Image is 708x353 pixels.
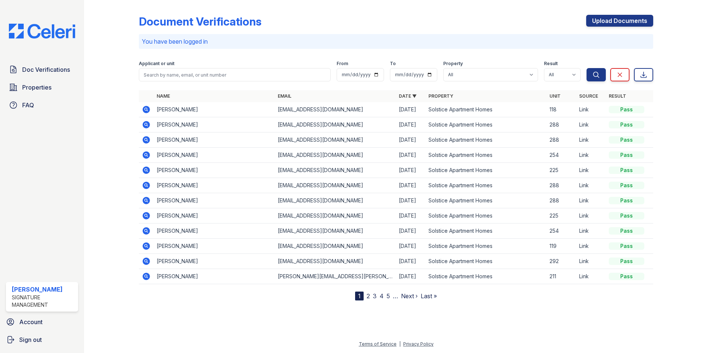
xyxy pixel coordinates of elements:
[586,15,653,27] a: Upload Documents
[547,132,576,148] td: 288
[154,102,275,117] td: [PERSON_NAME]
[576,132,606,148] td: Link
[425,239,547,254] td: Solstice Apartment Homes
[154,239,275,254] td: [PERSON_NAME]
[547,223,576,239] td: 254
[576,239,606,254] td: Link
[275,148,396,163] td: [EMAIL_ADDRESS][DOMAIN_NAME]
[275,269,396,284] td: [PERSON_NAME][EMAIL_ADDRESS][PERSON_NAME][DOMAIN_NAME]
[579,93,598,99] a: Source
[443,61,463,67] label: Property
[396,239,425,254] td: [DATE]
[154,208,275,223] td: [PERSON_NAME]
[275,163,396,178] td: [EMAIL_ADDRESS][DOMAIN_NAME]
[154,132,275,148] td: [PERSON_NAME]
[396,163,425,178] td: [DATE]
[139,68,331,81] input: Search by name, email, or unit number
[12,294,75,309] div: Signature Management
[403,341,434,347] a: Privacy Policy
[425,254,547,269] td: Solstice Apartment Homes
[275,254,396,269] td: [EMAIL_ADDRESS][DOMAIN_NAME]
[576,117,606,132] td: Link
[19,317,43,326] span: Account
[547,178,576,193] td: 288
[609,273,644,280] div: Pass
[3,332,81,347] a: Sign out
[396,117,425,132] td: [DATE]
[609,258,644,265] div: Pass
[609,212,644,219] div: Pass
[396,148,425,163] td: [DATE]
[396,193,425,208] td: [DATE]
[154,193,275,208] td: [PERSON_NAME]
[609,136,644,144] div: Pass
[154,269,275,284] td: [PERSON_NAME]
[547,117,576,132] td: 288
[6,62,78,77] a: Doc Verifications
[22,83,51,92] span: Properties
[576,178,606,193] td: Link
[275,223,396,239] td: [EMAIL_ADDRESS][DOMAIN_NAME]
[425,102,547,117] td: Solstice Apartment Homes
[547,102,576,117] td: 118
[19,335,42,344] span: Sign out
[547,193,576,208] td: 288
[547,254,576,269] td: 292
[396,132,425,148] td: [DATE]
[396,178,425,193] td: [DATE]
[337,61,348,67] label: From
[576,254,606,269] td: Link
[576,208,606,223] td: Link
[373,292,377,300] a: 3
[275,208,396,223] td: [EMAIL_ADDRESS][DOMAIN_NAME]
[139,15,261,28] div: Document Verifications
[154,148,275,163] td: [PERSON_NAME]
[609,242,644,250] div: Pass
[275,102,396,117] td: [EMAIL_ADDRESS][DOMAIN_NAME]
[609,151,644,159] div: Pass
[609,106,644,113] div: Pass
[380,292,384,300] a: 4
[609,93,626,99] a: Result
[428,93,453,99] a: Property
[609,197,644,204] div: Pass
[22,65,70,74] span: Doc Verifications
[367,292,370,300] a: 2
[399,341,401,347] div: |
[396,269,425,284] td: [DATE]
[355,292,364,300] div: 1
[576,193,606,208] td: Link
[275,178,396,193] td: [EMAIL_ADDRESS][DOMAIN_NAME]
[425,163,547,178] td: Solstice Apartment Homes
[390,61,396,67] label: To
[3,315,81,329] a: Account
[609,227,644,235] div: Pass
[425,178,547,193] td: Solstice Apartment Homes
[396,254,425,269] td: [DATE]
[547,208,576,223] td: 225
[547,163,576,178] td: 225
[547,148,576,163] td: 254
[154,163,275,178] td: [PERSON_NAME]
[12,285,75,294] div: [PERSON_NAME]
[6,80,78,95] a: Properties
[425,223,547,239] td: Solstice Apartment Homes
[576,223,606,239] td: Link
[393,292,398,300] span: …
[576,148,606,163] td: Link
[425,148,547,163] td: Solstice Apartment Homes
[399,93,417,99] a: Date ▼
[154,254,275,269] td: [PERSON_NAME]
[576,102,606,117] td: Link
[142,37,650,46] p: You have been logged in
[421,292,437,300] a: Last »
[6,98,78,112] a: FAQ
[275,239,396,254] td: [EMAIL_ADDRESS][DOMAIN_NAME]
[22,101,34,110] span: FAQ
[387,292,390,300] a: 5
[154,117,275,132] td: [PERSON_NAME]
[425,269,547,284] td: Solstice Apartment Homes
[425,208,547,223] td: Solstice Apartment Homes
[396,208,425,223] td: [DATE]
